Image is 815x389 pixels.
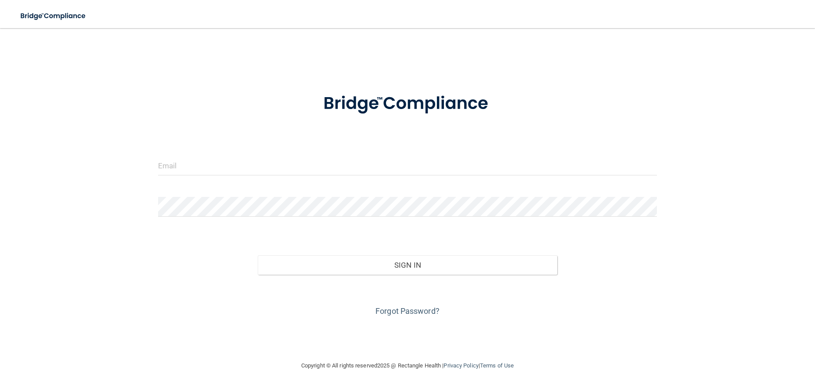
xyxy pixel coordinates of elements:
[247,352,568,380] div: Copyright © All rights reserved 2025 @ Rectangle Health | |
[13,7,94,25] img: bridge_compliance_login_screen.278c3ca4.svg
[158,156,657,175] input: Email
[480,362,514,369] a: Terms of Use
[375,306,440,316] a: Forgot Password?
[444,362,478,369] a: Privacy Policy
[305,81,510,127] img: bridge_compliance_login_screen.278c3ca4.svg
[258,255,557,275] button: Sign In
